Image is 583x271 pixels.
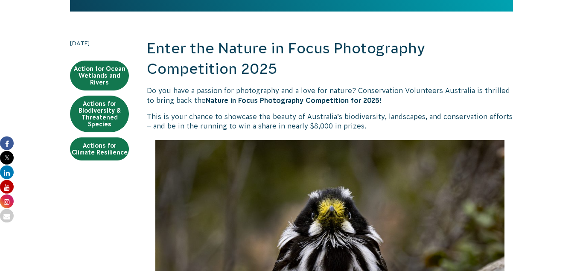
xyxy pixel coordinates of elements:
p: Do you have a passion for photography and a love for nature? Conservation Volunteers Australia is... [147,86,513,105]
a: Actions for Biodiversity & Threatened Species [70,96,129,132]
p: This is your chance to showcase the beauty of Australia’s biodiversity, landscapes, and conservat... [147,112,513,131]
h2: Enter the Nature in Focus Photography Competition 2025 [147,38,513,79]
strong: Nature in Focus Photography Competition for 2025 [206,96,379,104]
a: Action for Ocean Wetlands and Rivers [70,61,129,90]
time: [DATE] [70,38,129,48]
a: Actions for Climate Resilience [70,137,129,160]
